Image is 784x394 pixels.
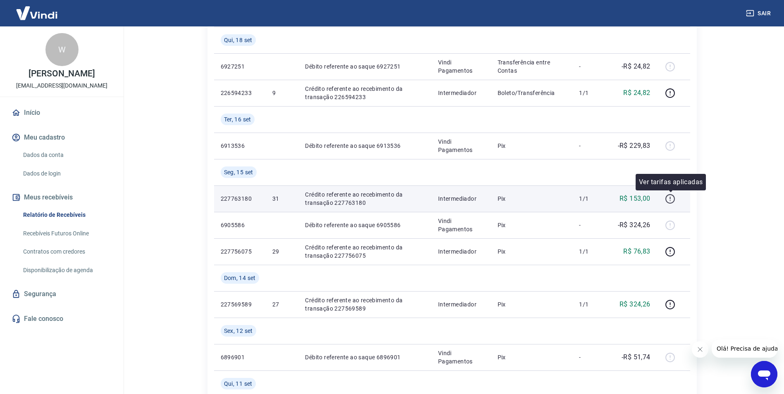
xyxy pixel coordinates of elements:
span: Olá! Precisa de ajuda? [5,6,69,12]
p: Intermediador [438,195,484,203]
span: Sex, 12 set [224,327,253,335]
img: Vindi [10,0,64,26]
p: Vindi Pagamentos [438,58,484,75]
p: Pix [498,142,566,150]
span: Qui, 18 set [224,36,253,44]
a: Fale conosco [10,310,114,328]
a: Dados de login [20,165,114,182]
p: 226594233 [221,89,259,97]
p: Crédito referente ao recebimento da transação 227756075 [305,243,424,260]
p: Pix [498,300,566,309]
p: 227763180 [221,195,259,203]
p: Crédito referente ao recebimento da transação 227763180 [305,190,424,207]
a: Segurança [10,285,114,303]
p: [EMAIL_ADDRESS][DOMAIN_NAME] [16,81,107,90]
a: Relatório de Recebíveis [20,206,114,223]
a: Recebíveis Futuros Online [20,225,114,242]
p: 6927251 [221,62,259,71]
p: R$ 24,82 [623,88,650,98]
p: -R$ 324,26 [618,220,651,230]
p: 227756075 [221,247,259,256]
a: Disponibilização de agenda [20,262,114,279]
button: Meus recebíveis [10,188,114,206]
a: Dados da conta [20,147,114,164]
a: Início [10,104,114,122]
p: R$ 153,00 [620,194,651,204]
p: 29 [272,247,292,256]
p: 1/1 [579,195,603,203]
p: 31 [272,195,292,203]
p: R$ 76,83 [623,247,650,256]
p: Pix [498,195,566,203]
p: Vindi Pagamentos [438,138,484,154]
p: R$ 324,26 [620,299,651,309]
p: Crédito referente ao recebimento da transação 226594233 [305,85,424,101]
p: Ver tarifas aplicadas [639,177,703,187]
p: Boleto/Transferência [498,89,566,97]
p: -R$ 229,83 [618,141,651,151]
button: Meu cadastro [10,128,114,147]
p: -R$ 51,74 [622,352,651,362]
button: Sair [744,6,774,21]
p: [PERSON_NAME] [29,69,95,78]
p: Pix [498,353,566,361]
p: Débito referente ao saque 6913536 [305,142,424,150]
iframe: Botão para abrir a janela de mensagens [751,361,777,387]
p: Intermediador [438,300,484,309]
p: 9 [272,89,292,97]
p: 227569589 [221,300,259,309]
p: Crédito referente ao recebimento da transação 227569589 [305,296,424,313]
p: Vindi Pagamentos [438,217,484,233]
p: Vindi Pagamentos [438,349,484,366]
p: -R$ 24,82 [622,62,651,71]
p: 6896901 [221,353,259,361]
iframe: Fechar mensagem [692,341,708,358]
p: - [579,221,603,229]
span: Seg, 15 set [224,168,253,176]
p: Débito referente ao saque 6896901 [305,353,424,361]
p: 1/1 [579,89,603,97]
p: - [579,62,603,71]
p: Transferência entre Contas [498,58,566,75]
p: Pix [498,247,566,256]
span: Ter, 16 set [224,115,251,123]
p: 6913536 [221,142,259,150]
span: Dom, 14 set [224,274,256,282]
p: Intermediador [438,89,484,97]
p: Débito referente ao saque 6927251 [305,62,424,71]
p: 6905586 [221,221,259,229]
p: 1/1 [579,247,603,256]
p: - [579,353,603,361]
iframe: Mensagem da empresa [712,339,777,358]
div: W [45,33,79,66]
p: Débito referente ao saque 6905586 [305,221,424,229]
p: - [579,142,603,150]
p: 1/1 [579,300,603,309]
p: Intermediador [438,247,484,256]
span: Qui, 11 set [224,380,253,388]
p: Pix [498,221,566,229]
a: Contratos com credores [20,243,114,260]
p: 27 [272,300,292,309]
